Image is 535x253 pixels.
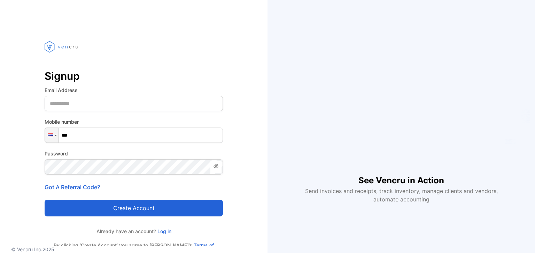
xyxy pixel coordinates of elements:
div: Thailand: + 66 [45,128,58,143]
label: Password [45,150,223,157]
a: Log in [156,228,171,234]
p: Got A Referral Code? [45,183,223,191]
h1: See Vencru in Action [358,163,444,187]
label: Mobile number [45,118,223,125]
iframe: YouTube video player [300,49,502,163]
button: Create account [45,200,223,216]
p: Already have an account? [45,228,223,235]
p: Send invoices and receipts, track inventory, manage clients and vendors, automate accounting [301,187,502,204]
label: Email Address [45,86,223,94]
p: Signup [45,68,223,84]
img: vencru logo [45,28,79,66]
